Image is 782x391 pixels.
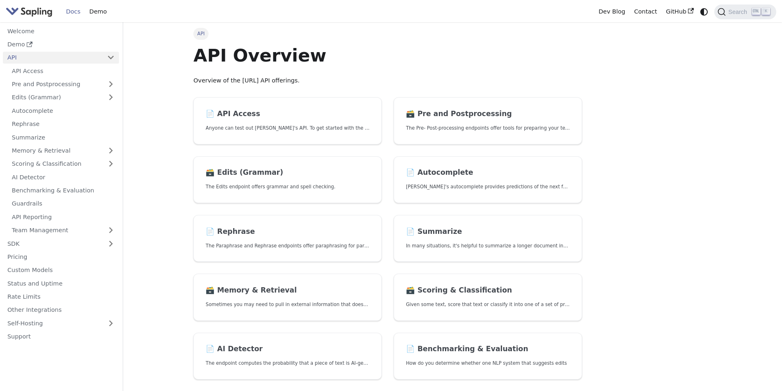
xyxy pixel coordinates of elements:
a: Other Integrations [3,304,119,316]
p: Given some text, score that text or classify it into one of a set of pre-specified categories. [406,301,570,309]
nav: Breadcrumbs [193,28,582,39]
a: Summarize [7,131,119,143]
a: Status and Uptime [3,277,119,289]
img: Sapling.ai [6,6,53,18]
kbd: K [762,8,770,15]
a: Rephrase [7,118,119,130]
h2: Pre and Postprocessing [406,110,570,119]
button: Search (Ctrl+K) [714,5,776,19]
a: 📄️ RephraseThe Paraphrase and Rephrase endpoints offer paraphrasing for particular styles. [193,215,382,262]
a: 🗃️ Pre and PostprocessingThe Pre- Post-processing endpoints offer tools for preparing your text d... [394,97,582,144]
button: Switch between dark and light mode (currently system mode) [698,6,710,18]
a: SDK [3,238,103,249]
h2: Rephrase [206,227,369,236]
h2: AI Detector [206,345,369,354]
h2: Benchmarking & Evaluation [406,345,570,354]
h2: Edits (Grammar) [206,168,369,177]
p: In many situations, it's helpful to summarize a longer document into a shorter, more easily diges... [406,242,570,250]
a: 📄️ AI DetectorThe endpoint computes the probability that a piece of text is AI-generated, [193,333,382,380]
a: 📄️ Benchmarking & EvaluationHow do you determine whether one NLP system that suggests edits [394,333,582,380]
a: Benchmarking & Evaluation [7,185,119,197]
a: Team Management [7,224,119,236]
a: Support [3,331,119,343]
a: Pricing [3,251,119,263]
a: Custom Models [3,264,119,276]
p: How do you determine whether one NLP system that suggests edits [406,359,570,367]
h1: API Overview [193,44,582,66]
p: Anyone can test out Sapling's API. To get started with the API, simply: [206,124,369,132]
button: Collapse sidebar category 'API' [103,52,119,64]
p: The Edits endpoint offers grammar and spell checking. [206,183,369,191]
a: Contact [630,5,662,18]
p: Sapling's autocomplete provides predictions of the next few characters or words [406,183,570,191]
h2: Summarize [406,227,570,236]
a: Welcome [3,25,119,37]
a: Memory & Retrieval [7,145,119,157]
a: Edits (Grammar) [7,91,119,103]
a: Demo [3,39,119,50]
h2: Scoring & Classification [406,286,570,295]
a: Docs [62,5,85,18]
a: AI Detector [7,171,119,183]
a: Dev Blog [594,5,629,18]
a: 🗃️ Scoring & ClassificationGiven some text, score that text or classify it into one of a set of p... [394,274,582,321]
a: Rate Limits [3,291,119,303]
a: 📄️ API AccessAnyone can test out [PERSON_NAME]'s API. To get started with the API, simply: [193,97,382,144]
p: Sometimes you may need to pull in external information that doesn't fit in the context size of an... [206,301,369,309]
span: Search [726,9,752,15]
a: API [3,52,103,64]
a: Self-Hosting [3,317,119,329]
a: 📄️ Autocomplete[PERSON_NAME]'s autocomplete provides predictions of the next few characters or words [394,156,582,204]
a: Sapling.ai [6,6,55,18]
a: API Reporting [7,211,119,223]
a: Demo [85,5,111,18]
a: 🗃️ Memory & RetrievalSometimes you may need to pull in external information that doesn't fit in t... [193,274,382,321]
a: Scoring & Classification [7,158,119,170]
p: The Pre- Post-processing endpoints offer tools for preparing your text data for ingestation as we... [406,124,570,132]
a: 📄️ SummarizeIn many situations, it's helpful to summarize a longer document into a shorter, more ... [394,215,582,262]
p: The Paraphrase and Rephrase endpoints offer paraphrasing for particular styles. [206,242,369,250]
a: Guardrails [7,198,119,210]
button: Expand sidebar category 'SDK' [103,238,119,249]
a: Pre and Postprocessing [7,78,119,90]
span: API [193,28,209,39]
a: 🗃️ Edits (Grammar)The Edits endpoint offers grammar and spell checking. [193,156,382,204]
h2: API Access [206,110,369,119]
h2: Memory & Retrieval [206,286,369,295]
a: API Access [7,65,119,77]
a: Autocomplete [7,105,119,117]
p: Overview of the [URL] API offerings. [193,76,582,86]
a: GitHub [661,5,698,18]
p: The endpoint computes the probability that a piece of text is AI-generated, [206,359,369,367]
h2: Autocomplete [406,168,570,177]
